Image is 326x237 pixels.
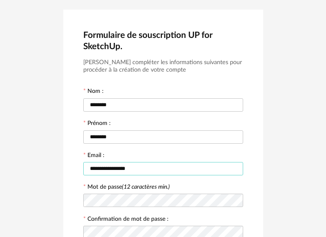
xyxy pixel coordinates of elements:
label: Nom : [83,88,104,96]
label: Mot de passe [87,184,170,190]
h3: [PERSON_NAME] compléter les informations suivantes pour procéder à la création de votre compte [83,59,243,74]
i: (12 caractères min.) [122,184,170,190]
label: Confirmation de mot de passe : [83,216,169,224]
label: Email : [83,152,105,160]
label: Prénom : [83,120,111,128]
h2: Formulaire de souscription UP for SketchUp. [83,30,243,52]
